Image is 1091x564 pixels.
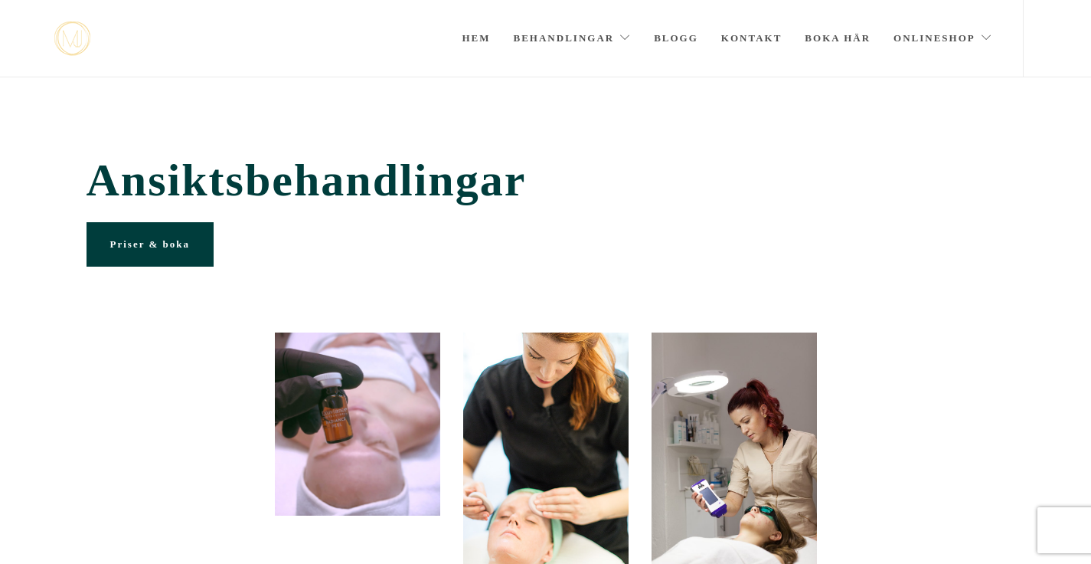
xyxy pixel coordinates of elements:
[87,154,1005,207] span: Ansiktsbehandlingar
[110,238,190,250] span: Priser & boka
[54,21,90,56] img: mjstudio
[87,222,214,267] a: Priser & boka
[54,21,90,56] a: mjstudio mjstudio mjstudio
[275,333,440,516] img: 20200316_113429315_iOS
